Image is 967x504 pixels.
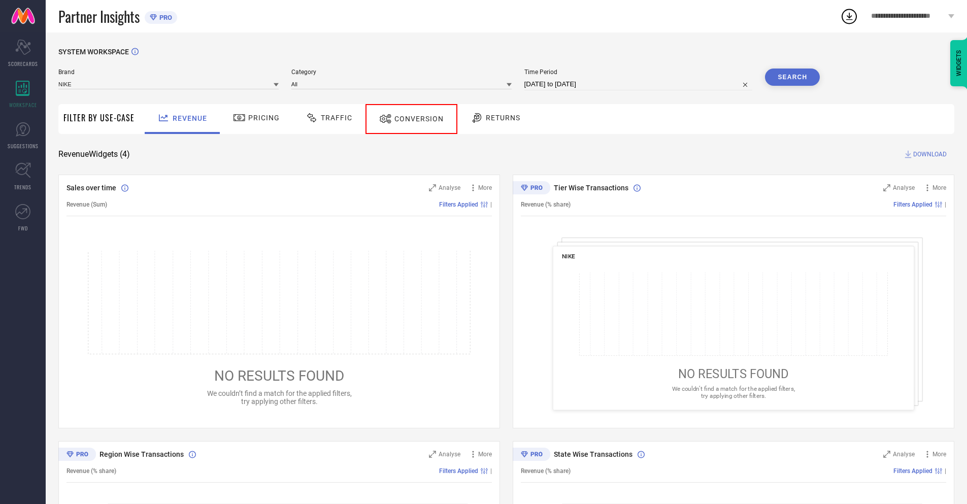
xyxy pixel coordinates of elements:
span: SYSTEM WORKSPACE [58,48,129,56]
svg: Zoom [429,451,436,458]
span: FWD [18,224,28,232]
span: Time Period [524,69,753,76]
span: | [945,467,946,475]
span: Filter By Use-Case [63,112,135,124]
svg: Zoom [883,184,890,191]
span: More [478,451,492,458]
span: We couldn’t find a match for the applied filters, try applying other filters. [207,389,352,406]
span: SCORECARDS [8,60,38,68]
input: Select time period [524,78,753,90]
span: | [490,201,492,208]
span: NIKE [562,253,575,260]
div: Premium [513,448,550,463]
span: NO RESULTS FOUND [678,367,789,381]
span: More [932,451,946,458]
span: Revenue (% share) [521,201,571,208]
span: State Wise Transactions [554,450,632,458]
span: | [490,467,492,475]
span: Revenue (% share) [521,467,571,475]
span: Partner Insights [58,6,140,27]
span: Region Wise Transactions [99,450,184,458]
span: Conversion [394,115,444,123]
span: More [478,184,492,191]
span: | [945,201,946,208]
span: Tier Wise Transactions [554,184,628,192]
span: Analyse [893,184,915,191]
span: WORKSPACE [9,101,37,109]
button: Search [765,69,820,86]
span: Filters Applied [893,467,932,475]
span: Sales over time [66,184,116,192]
span: TRENDS [14,183,31,191]
span: Filters Applied [439,201,478,208]
span: Analyse [439,184,460,191]
span: Revenue [173,114,207,122]
span: Traffic [321,114,352,122]
div: Premium [58,448,96,463]
span: Category [291,69,512,76]
span: SUGGESTIONS [8,142,39,150]
span: NO RESULTS FOUND [214,367,344,384]
span: Filters Applied [893,201,932,208]
svg: Zoom [429,184,436,191]
span: Filters Applied [439,467,478,475]
span: Revenue (Sum) [66,201,107,208]
span: Revenue Widgets ( 4 ) [58,149,130,159]
span: Pricing [248,114,280,122]
span: More [932,184,946,191]
span: DOWNLOAD [913,149,947,159]
span: Brand [58,69,279,76]
span: Analyse [439,451,460,458]
div: Open download list [840,7,858,25]
span: Returns [486,114,520,122]
span: Analyse [893,451,915,458]
svg: Zoom [883,451,890,458]
span: We couldn’t find a match for the applied filters, try applying other filters. [672,385,795,399]
div: Premium [513,181,550,196]
span: PRO [157,14,172,21]
span: Revenue (% share) [66,467,116,475]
